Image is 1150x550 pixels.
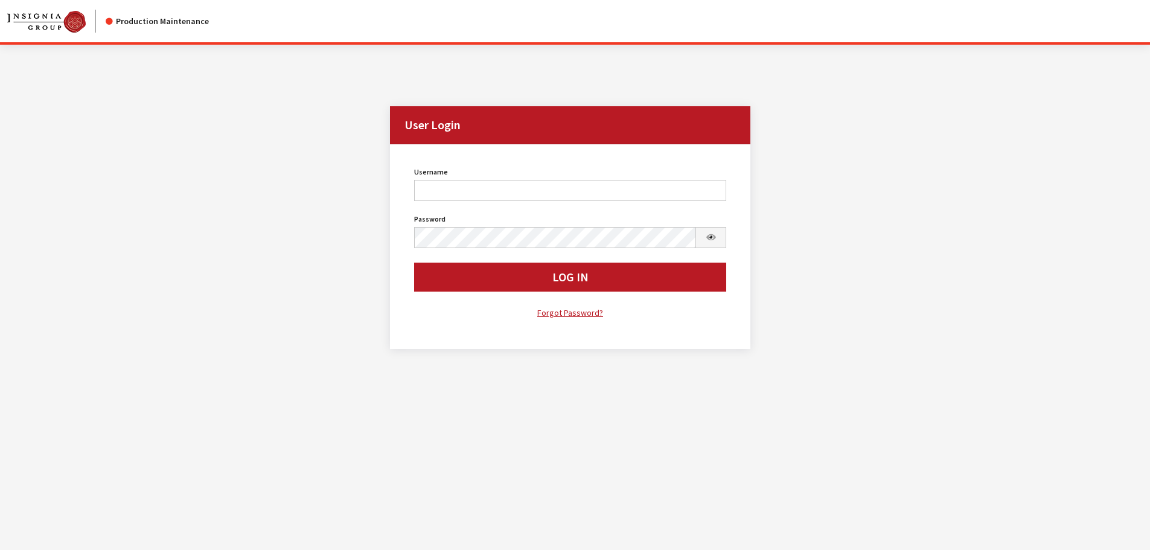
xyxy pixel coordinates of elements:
div: Production Maintenance [106,15,209,28]
a: Insignia Group logo [7,10,106,33]
button: Log In [414,263,727,292]
label: Password [414,214,446,225]
img: Catalog Maintenance [7,11,86,33]
h2: User Login [390,106,751,144]
a: Forgot Password? [414,306,727,320]
button: Show Password [695,227,727,248]
label: Username [414,167,448,177]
